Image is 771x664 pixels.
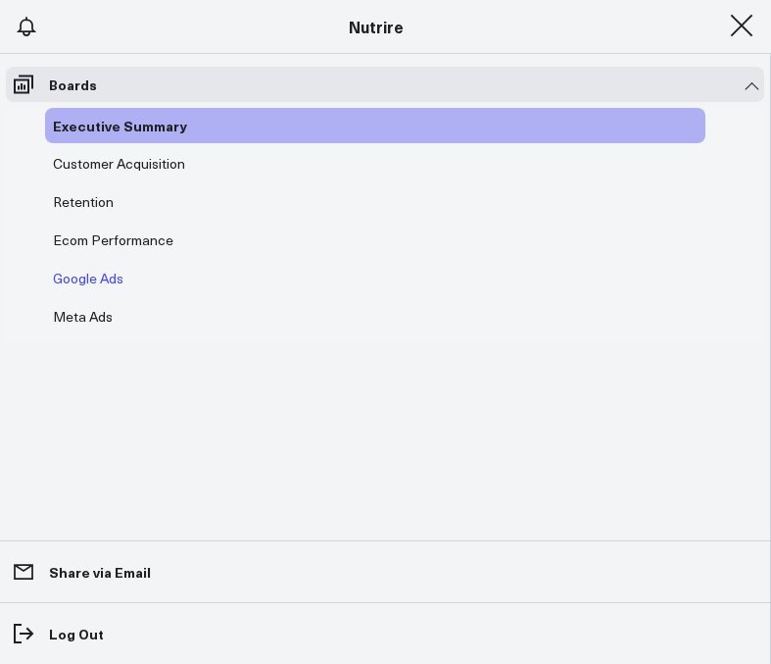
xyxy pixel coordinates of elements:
[53,271,123,286] a: Google Ads
[6,616,764,651] a: Log Out
[53,269,123,287] span: Google Ads
[53,118,187,133] a: Executive Summary
[53,154,185,173] span: Customer Acquisition
[53,194,114,210] a: Retention
[53,309,113,325] a: Meta Ads
[53,307,113,326] span: Meta Ads
[53,232,173,248] a: Ecom Performance
[49,77,97,92] p: Boards
[349,16,404,37] a: Nutrire
[53,230,173,249] span: Ecom Performance
[53,116,187,135] span: Executive Summary
[49,626,104,641] p: Log Out
[49,564,151,580] p: Share via Email
[53,192,114,211] span: Retention
[53,156,185,172] a: Customer Acquisition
